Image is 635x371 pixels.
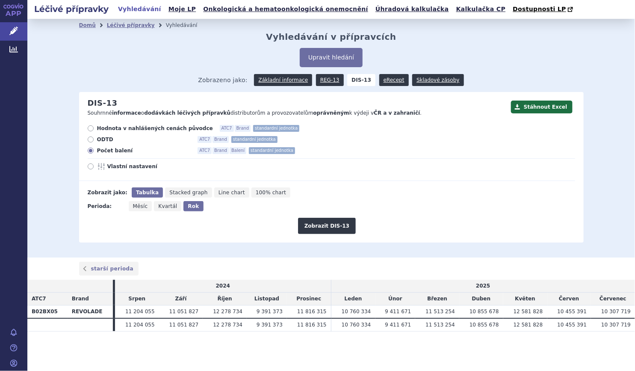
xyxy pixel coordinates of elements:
[601,322,631,328] span: 10 307 719
[266,32,396,42] h2: Vyhledávání v přípravcích
[514,309,543,315] span: 12 581 828
[331,293,375,306] td: Leden
[32,296,46,302] span: ATC7
[79,22,96,28] a: Domů
[591,293,635,306] td: Červenec
[203,293,247,306] td: Říjen
[144,110,230,116] strong: dodávkách léčivých přípravků
[136,190,159,196] span: Tabulka
[198,74,248,86] span: Zobrazeno jako:
[125,322,155,328] span: 11 204 055
[253,125,299,132] span: standardní jednotka
[213,136,229,143] span: Brand
[412,74,464,86] a: Skladové zásoby
[97,147,191,154] span: Počet balení
[107,22,155,28] a: Léčivé přípravky
[298,218,356,234] button: Zobrazit DIS-13
[158,203,177,209] span: Kvartál
[169,190,207,196] span: Stacked graph
[300,48,363,67] button: Upravit hledání
[72,296,89,302] span: Brand
[313,110,349,116] strong: oprávněným
[297,309,327,315] span: 11 816 315
[166,19,209,32] li: Vyhledávání
[88,110,507,117] p: Souhrnné o distributorům a provozovatelům k výdeji v .
[68,305,113,318] th: REVOLADE
[316,74,344,86] a: REG-13
[257,309,283,315] span: 9 391 373
[425,309,455,315] span: 11 513 254
[454,3,508,15] a: Kalkulačka CP
[385,309,411,315] span: 9 411 671
[230,147,246,154] span: Balení
[79,262,139,276] a: starší perioda
[514,322,543,328] span: 12 581 828
[115,3,164,15] a: Vyhledávání
[415,293,459,306] td: Březen
[511,101,573,113] button: Stáhnout Excel
[373,3,452,15] a: Úhradová kalkulačka
[374,110,420,116] strong: ČR a v zahraničí
[347,74,375,86] strong: DIS-13
[169,309,199,315] span: 11 051 827
[115,280,331,292] td: 2024
[125,309,155,315] span: 11 204 055
[27,305,68,318] th: B02BX05
[425,322,455,328] span: 11 513 254
[297,322,327,328] span: 11 816 315
[198,136,212,143] span: ATC7
[112,110,141,116] strong: informace
[219,190,245,196] span: Line chart
[510,3,577,15] a: Dostupnosti LP
[331,280,635,292] td: 2025
[220,125,234,132] span: ATC7
[213,147,229,154] span: Brand
[159,293,203,306] td: Září
[107,163,201,170] span: Vlastní nastavení
[213,322,242,328] span: 12 278 734
[235,125,251,132] span: Brand
[27,3,115,15] h2: Léčivé přípravky
[97,125,213,132] span: Hodnota v nahlášených cenách původce
[557,309,587,315] span: 10 455 391
[375,293,416,306] td: Únor
[547,293,591,306] td: Červen
[470,309,499,315] span: 10 855 678
[342,322,371,328] span: 10 760 334
[88,187,127,198] div: Zobrazit jako:
[287,293,331,306] td: Prosinec
[257,322,283,328] span: 9 391 373
[601,309,631,315] span: 10 307 719
[213,309,242,315] span: 12 278 734
[115,293,159,306] td: Srpen
[133,203,148,209] span: Měsíc
[503,293,547,306] td: Květen
[385,322,411,328] span: 9 411 671
[97,136,191,143] span: ODTD
[166,3,198,15] a: Moje LP
[169,322,199,328] span: 11 051 827
[470,322,499,328] span: 10 855 678
[256,190,286,196] span: 100% chart
[88,201,124,211] div: Perioda:
[254,74,312,86] a: Základní informace
[557,322,587,328] span: 10 455 391
[513,6,566,12] span: Dostupnosti LP
[198,147,212,154] span: ATC7
[231,136,278,143] span: standardní jednotka
[201,3,371,15] a: Onkologická a hematoonkologická onemocnění
[188,203,199,209] span: Rok
[88,98,118,108] h2: DIS-13
[379,74,409,86] a: eRecept
[342,309,371,315] span: 10 760 334
[249,147,295,154] span: standardní jednotka
[247,293,287,306] td: Listopad
[459,293,503,306] td: Duben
